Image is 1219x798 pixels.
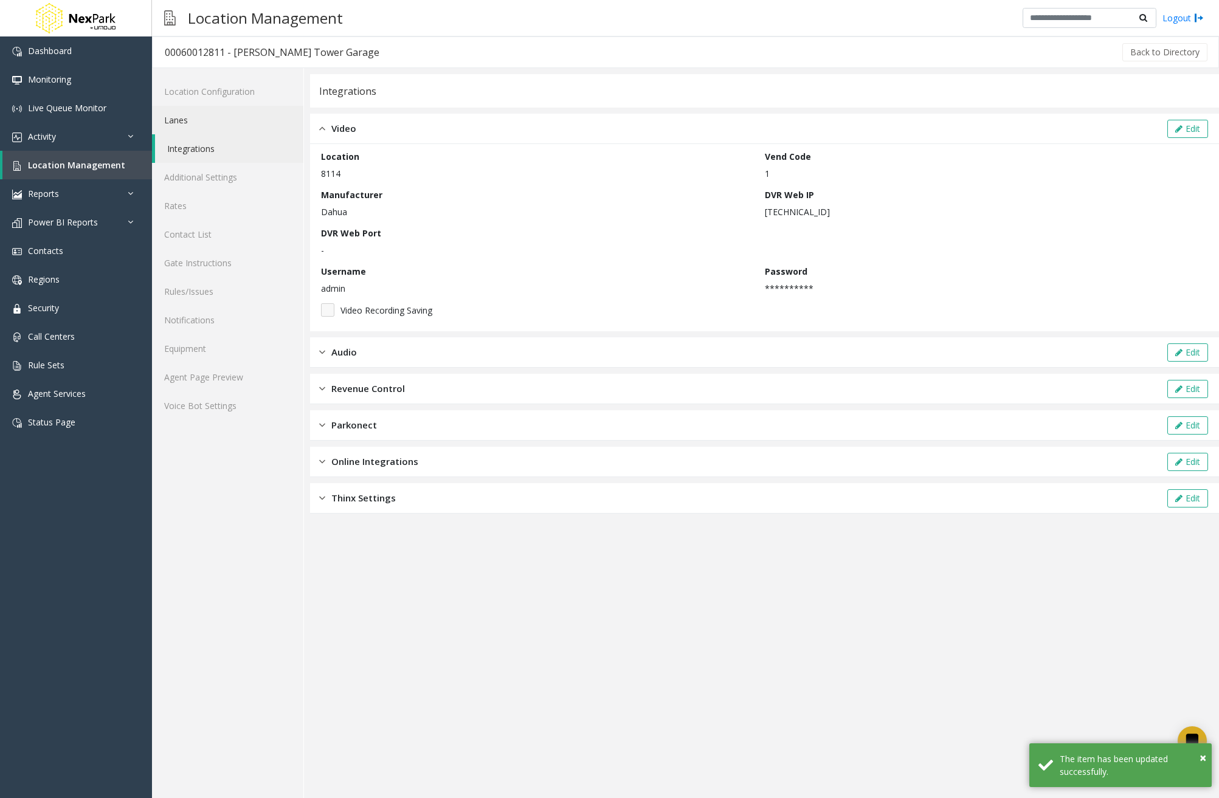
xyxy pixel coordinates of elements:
img: 'icon' [12,75,22,85]
img: closed [319,455,325,469]
img: 'icon' [12,418,22,428]
span: × [1200,749,1206,766]
span: Security [28,302,59,314]
span: Online Integrations [331,455,418,469]
span: Rule Sets [28,359,64,371]
label: Manufacturer [321,188,382,201]
span: Power BI Reports [28,216,98,228]
img: pageIcon [164,3,176,33]
span: Status Page [28,416,75,428]
button: Edit [1167,380,1208,398]
button: Edit [1167,489,1208,507]
button: Edit [1167,453,1208,471]
img: closed [319,491,325,505]
a: Contact List [152,220,303,249]
a: Location Management [2,151,152,179]
p: Dahua [321,205,759,218]
img: 'icon' [12,218,22,228]
img: closed [319,345,325,359]
img: 'icon' [12,104,22,114]
div: The item has been updated successfully. [1060,752,1203,778]
label: Password [765,265,807,278]
img: closed [319,382,325,396]
a: Lanes [152,106,303,134]
img: 'icon' [12,161,22,171]
label: DVR Web IP [765,188,814,201]
span: Thinx Settings [331,491,396,505]
p: admin [321,282,759,295]
span: Video [331,122,356,136]
span: Agent Services [28,388,86,399]
span: Parkonect [331,418,377,432]
button: Edit [1167,343,1208,362]
a: Logout [1162,12,1204,24]
button: Back to Directory [1122,43,1207,61]
span: Dashboard [28,45,72,57]
button: Edit [1167,120,1208,138]
p: [TECHNICAL_ID] [765,205,1203,218]
label: DVR Web Port [321,227,381,239]
span: Revenue Control [331,382,405,396]
a: Notifications [152,306,303,334]
div: 00060012811 - [PERSON_NAME] Tower Garage [165,44,379,60]
a: Rates [152,191,303,220]
span: Live Queue Monitor [28,102,106,114]
span: Monitoring [28,74,71,85]
a: Rules/Issues [152,277,303,306]
button: Close [1200,749,1206,767]
img: 'icon' [12,275,22,285]
label: Username [321,265,366,278]
a: Gate Instructions [152,249,303,277]
a: Location Configuration [152,77,303,106]
span: Call Centers [28,331,75,342]
img: 'icon' [12,47,22,57]
span: Video Recording Saving [340,304,432,317]
a: Equipment [152,334,303,363]
span: Audio [331,345,357,359]
img: 'icon' [12,361,22,371]
img: closed [319,418,325,432]
div: Integrations [319,83,376,99]
p: 8114 [321,167,759,180]
span: Location Management [28,159,125,171]
span: Regions [28,273,60,285]
img: opened [319,122,325,136]
p: 1 [765,167,1203,180]
h3: Location Management [182,3,349,33]
span: Activity [28,131,56,142]
a: Additional Settings [152,163,303,191]
img: 'icon' [12,190,22,199]
img: 'icon' [12,332,22,342]
a: Voice Bot Settings [152,391,303,420]
label: Location [321,150,359,163]
span: Contacts [28,245,63,256]
p: - [321,244,1202,256]
span: Reports [28,188,59,199]
img: 'icon' [12,304,22,314]
img: 'icon' [12,132,22,142]
img: 'icon' [12,247,22,256]
a: Agent Page Preview [152,363,303,391]
img: logout [1194,12,1204,24]
a: Integrations [155,134,303,163]
img: 'icon' [12,390,22,399]
label: Vend Code [765,150,811,163]
button: Edit [1167,416,1208,435]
